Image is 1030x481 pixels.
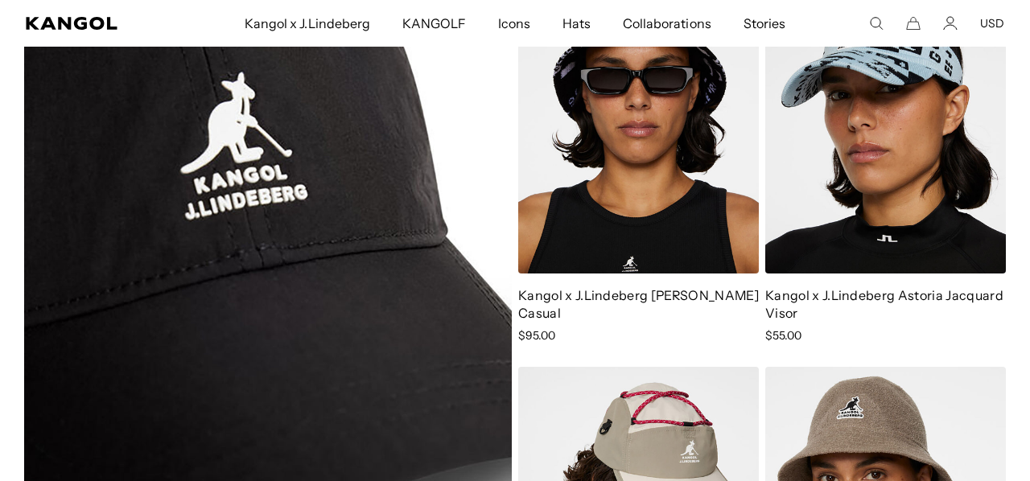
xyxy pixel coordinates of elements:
summary: Search here [869,16,884,31]
a: Account [943,16,958,31]
button: USD [980,16,1004,31]
a: Kangol x J.Lindeberg Astoria Jacquard Visor [765,287,1003,321]
span: $55.00 [765,328,801,343]
span: $95.00 [518,328,555,343]
button: Cart [906,16,921,31]
a: Kangol x J.Lindeberg [PERSON_NAME] Casual [518,287,759,321]
a: Kangol [26,17,161,30]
